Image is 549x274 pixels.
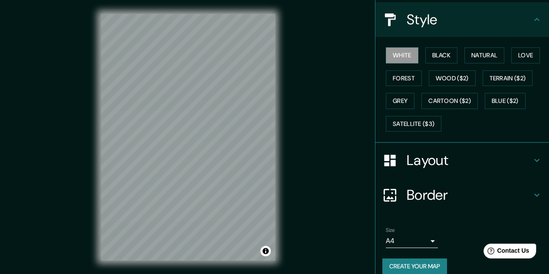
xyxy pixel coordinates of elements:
div: Border [375,178,549,212]
iframe: Help widget launcher [472,240,539,264]
button: White [386,47,418,63]
h4: Border [407,186,532,204]
button: Cartoon ($2) [421,93,478,109]
button: Grey [386,93,414,109]
button: Satellite ($3) [386,116,441,132]
h4: Layout [407,152,532,169]
div: Style [375,2,549,37]
button: Terrain ($2) [483,70,533,86]
label: Size [386,227,395,234]
button: Love [511,47,540,63]
div: A4 [386,234,438,248]
div: Layout [375,143,549,178]
button: Toggle attribution [260,246,271,256]
button: Forest [386,70,422,86]
button: Wood ($2) [429,70,476,86]
canvas: Map [101,14,275,261]
button: Natural [464,47,504,63]
button: Blue ($2) [485,93,526,109]
button: Black [425,47,458,63]
h4: Style [407,11,532,28]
